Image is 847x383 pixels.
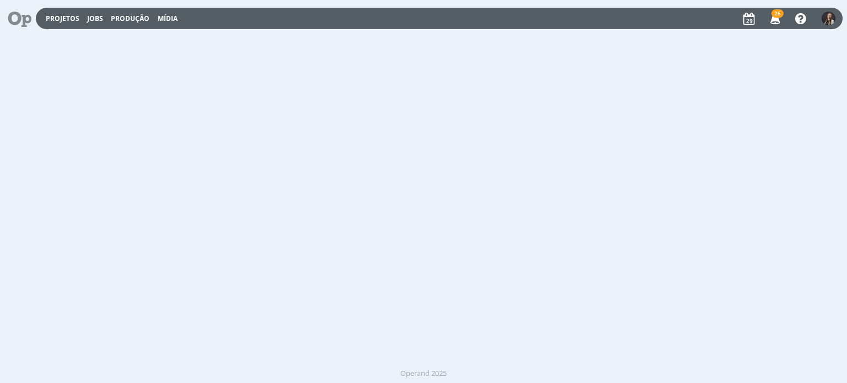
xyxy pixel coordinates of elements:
[771,9,784,18] span: 26
[111,14,149,23] a: Produção
[763,9,786,29] button: 26
[87,14,103,23] a: Jobs
[154,14,181,23] button: Mídia
[158,14,178,23] a: Mídia
[84,14,106,23] button: Jobs
[46,14,79,23] a: Projetos
[822,12,835,25] img: L
[108,14,153,23] button: Produção
[821,9,836,28] button: L
[42,14,83,23] button: Projetos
